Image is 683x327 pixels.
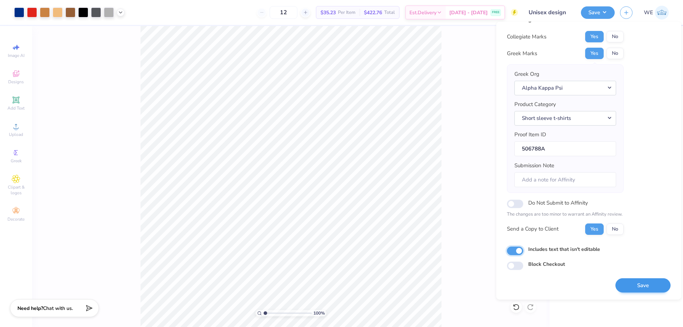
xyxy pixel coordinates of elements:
[11,158,22,164] span: Greek
[7,105,25,111] span: Add Text
[507,211,624,218] p: The changes are too minor to warrant an Affinity review.
[585,31,604,42] button: Yes
[492,10,499,15] span: FREE
[585,223,604,235] button: Yes
[507,33,546,41] div: Collegiate Marks
[514,162,554,170] label: Submission Note
[644,6,669,20] a: WE
[384,9,395,16] span: Total
[528,198,588,207] label: Do Not Submit to Affinity
[607,48,624,59] button: No
[514,172,616,188] input: Add a note for Affinity
[585,48,604,59] button: Yes
[507,49,537,58] div: Greek Marks
[9,132,23,137] span: Upload
[514,100,556,109] label: Product Category
[523,5,576,20] input: Untitled Design
[17,305,43,312] strong: Need help?
[528,260,565,268] label: Block Checkout
[607,31,624,42] button: No
[4,184,28,196] span: Clipart & logos
[581,6,615,19] button: Save
[644,9,653,17] span: WE
[528,246,600,253] label: Includes text that isn't editable
[655,6,669,20] img: Werrine Empeynado
[8,53,25,58] span: Image AI
[270,6,297,19] input: – –
[321,9,336,16] span: $35.23
[313,310,325,316] span: 100 %
[43,305,73,312] span: Chat with us.
[514,111,616,126] button: Short sleeve t-shirts
[7,216,25,222] span: Decorate
[514,131,546,139] label: Proof Item ID
[8,79,24,85] span: Designs
[338,9,355,16] span: Per Item
[514,81,616,95] button: Alpha Kappa Psi
[449,9,488,16] span: [DATE] - [DATE]
[364,9,382,16] span: $422.76
[507,225,558,233] div: Send a Copy to Client
[514,70,539,78] label: Greek Org
[607,223,624,235] button: No
[409,9,436,16] span: Est. Delivery
[615,278,671,293] button: Save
